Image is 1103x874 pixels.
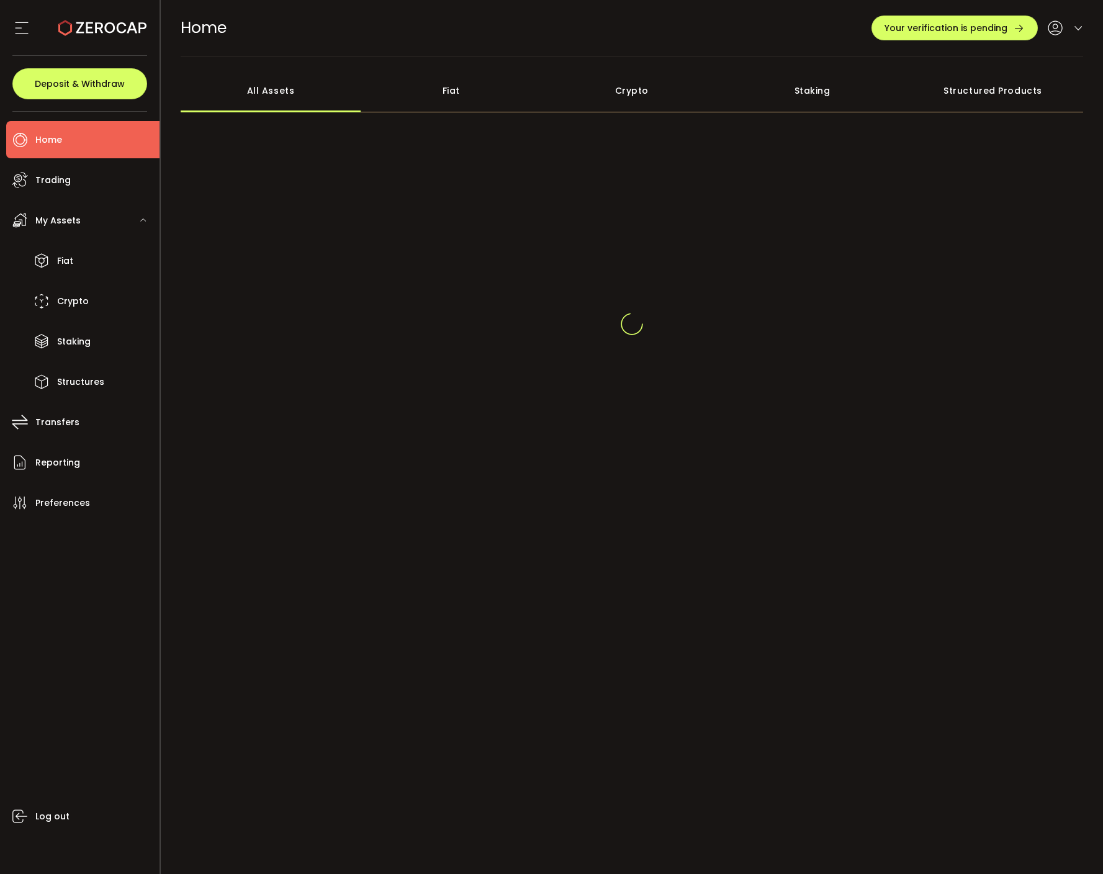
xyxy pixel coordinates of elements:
div: Staking [722,69,903,112]
span: Trading [35,171,71,189]
div: Crypto [541,69,722,112]
span: Home [35,131,62,149]
div: Structured Products [903,69,1083,112]
div: All Assets [181,69,361,112]
span: Log out [35,808,70,826]
span: Structures [57,373,104,391]
button: Deposit & Withdraw [12,68,147,99]
span: Preferences [35,494,90,512]
span: Crypto [57,292,89,310]
button: Your verification is pending [871,16,1038,40]
span: Home [181,17,227,38]
span: Deposit & Withdraw [35,79,125,88]
div: Fiat [361,69,541,112]
span: Reporting [35,454,80,472]
span: My Assets [35,212,81,230]
span: Transfers [35,413,79,431]
span: Your verification is pending [885,24,1007,32]
span: Staking [57,333,91,351]
span: Fiat [57,252,73,270]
